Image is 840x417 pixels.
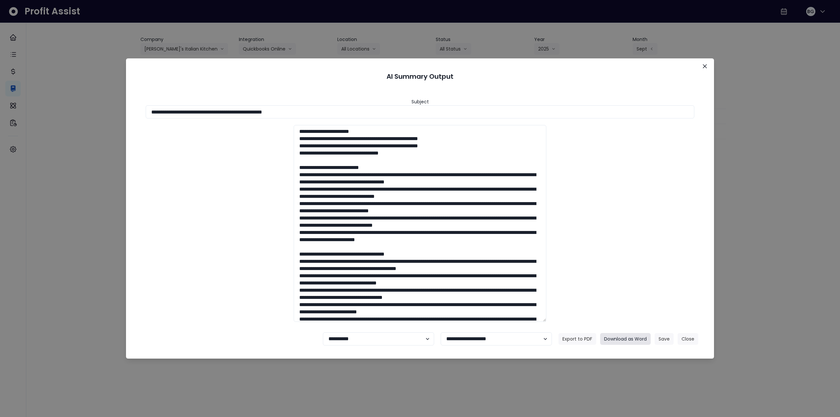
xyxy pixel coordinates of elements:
[411,98,429,105] header: Subject
[678,333,698,345] button: Close
[558,333,596,345] button: Export to PDF
[134,66,706,87] header: AI Summary Output
[655,333,674,345] button: Save
[600,333,651,345] button: Download as Word
[700,61,710,72] button: Close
